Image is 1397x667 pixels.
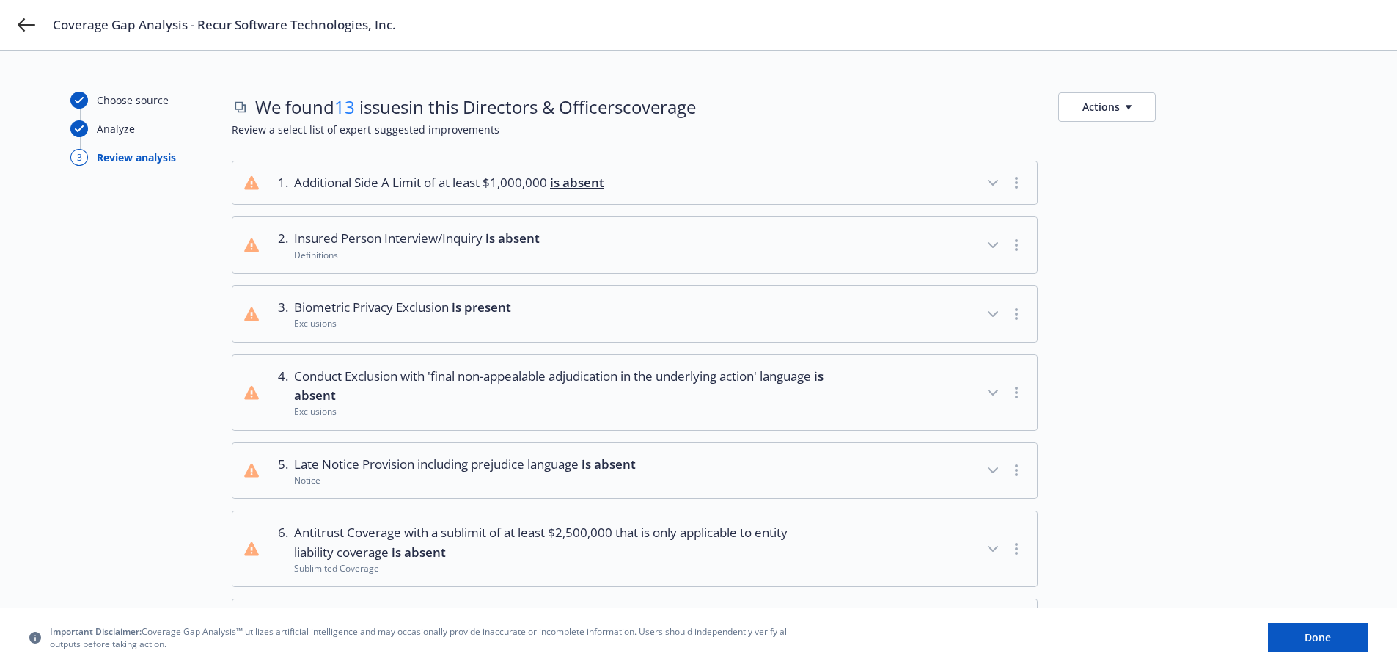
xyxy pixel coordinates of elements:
button: 4.Conduct Exclusion with 'final non-appealable adjudication in the underlying action' language is... [232,355,1037,430]
span: is absent [582,456,636,473]
button: 1.Additional Side A Limit of at least $1,000,000 is absent [232,161,1037,204]
div: Definitions [294,249,540,261]
span: Coverage Gap Analysis - Recur Software Technologies, Inc. [53,16,396,34]
span: Done [1305,630,1331,644]
span: is present [452,299,511,316]
button: 5.Late Notice Provision including prejudice language is absentNotice [232,443,1037,499]
div: Sublimited Coverage [294,562,830,575]
div: 4 . [271,367,288,418]
span: Late Notice Provision including prejudice language [294,455,636,474]
span: Important Disclaimer: [50,625,142,638]
span: is absent [392,544,446,561]
button: Done [1268,623,1368,652]
div: Exclusions [294,405,830,418]
div: 3 . [271,298,288,330]
button: Actions [1058,92,1156,122]
span: is absent [550,174,604,191]
span: 13 [334,95,355,119]
button: 3.Biometric Privacy Exclusion is presentExclusions [232,286,1037,342]
div: 5 . [271,455,288,487]
div: 3 [70,149,88,166]
span: Conduct Exclusion with 'final non-appealable adjudication in the underlying action' language [294,367,830,406]
span: is absent [485,230,540,247]
div: Choose source [97,92,169,108]
span: Insured Person Interview/Inquiry [294,229,540,248]
div: 1 . [271,173,288,192]
span: Antitrust Coverage with a sublimit of at least $2,500,000 that is only applicable to entity liabi... [294,523,830,562]
div: Notice [294,474,636,486]
span: Coverage Gap Analysis™ utilizes artificial intelligence and may occasionally provide inaccurate o... [50,625,798,650]
span: We found issues in this Directors & Officers coverage [255,95,696,120]
button: 6.Antitrust Coverage with a sublimit of at least $2,500,000 that is only applicable to entity lia... [232,511,1037,586]
span: Biometric Privacy Exclusion [294,298,511,317]
span: Review a select list of expert-suggested improvements [232,122,1327,137]
button: 2.Insured Person Interview/Inquiry is absentDefinitions [232,217,1037,273]
div: Review analysis [97,150,176,165]
div: 6 . [271,523,288,575]
span: Additional Side A Limit of at least $1,000,000 [294,173,604,192]
div: 2 . [271,229,288,261]
div: Analyze [97,121,135,136]
div: Exclusions [294,317,511,329]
